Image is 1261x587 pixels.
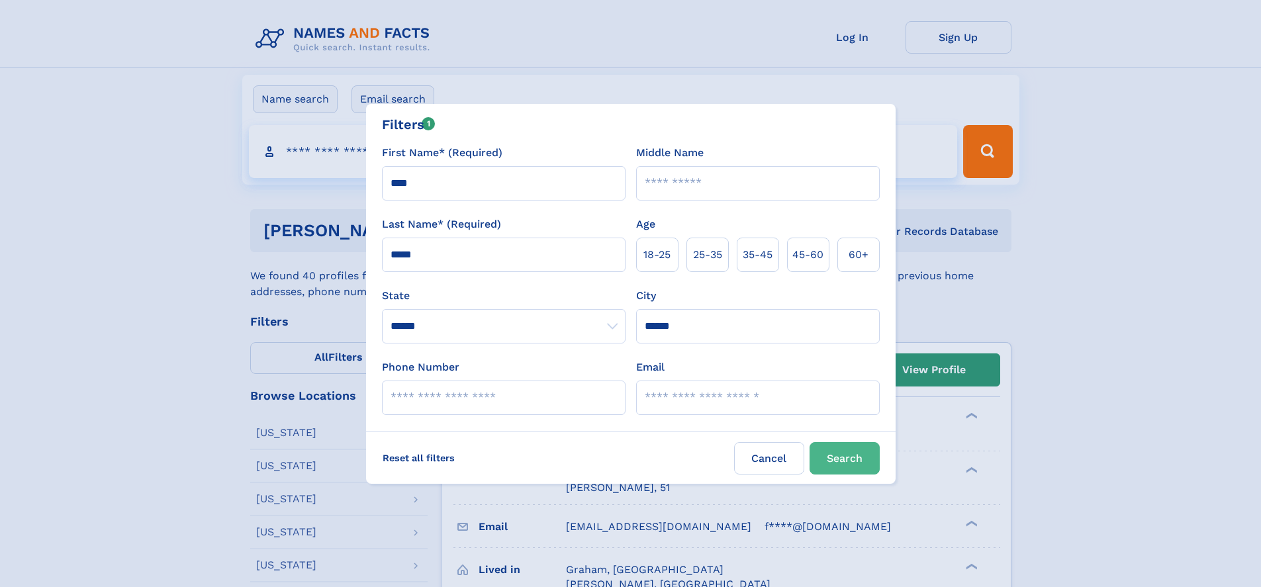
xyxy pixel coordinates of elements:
[792,247,823,263] span: 45‑60
[636,359,665,375] label: Email
[382,145,502,161] label: First Name* (Required)
[636,216,655,232] label: Age
[643,247,671,263] span: 18‑25
[849,247,868,263] span: 60+
[382,359,459,375] label: Phone Number
[636,145,704,161] label: Middle Name
[636,288,656,304] label: City
[693,247,722,263] span: 25‑35
[743,247,772,263] span: 35‑45
[382,288,626,304] label: State
[734,442,804,474] label: Cancel
[382,114,436,134] div: Filters
[810,442,880,474] button: Search
[374,442,463,474] label: Reset all filters
[382,216,501,232] label: Last Name* (Required)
